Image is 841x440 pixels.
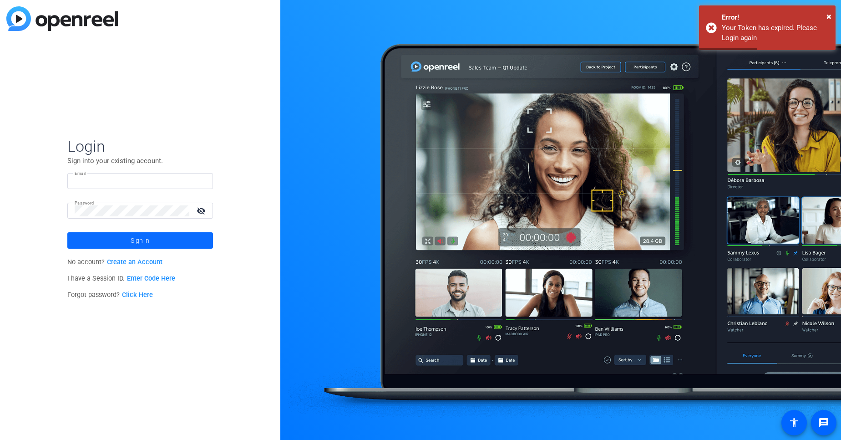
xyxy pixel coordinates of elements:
[122,291,153,299] a: Click Here
[67,137,213,156] span: Login
[722,12,829,23] div: Error!
[75,171,86,176] mat-label: Email
[127,275,175,282] a: Enter Code Here
[67,291,153,299] span: Forgot password?
[75,200,94,205] mat-label: Password
[67,275,175,282] span: I have a Session ID.
[191,204,213,217] mat-icon: visibility_off
[826,11,831,22] span: ×
[826,10,831,23] button: Close
[818,417,829,428] mat-icon: message
[789,417,800,428] mat-icon: accessibility
[107,258,162,266] a: Create an Account
[67,156,213,166] p: Sign into your existing account.
[6,6,118,31] img: blue-gradient.svg
[131,229,149,252] span: Sign in
[67,258,162,266] span: No account?
[67,232,213,249] button: Sign in
[75,176,206,187] input: Enter Email Address
[722,23,829,43] div: Your Token has expired. Please Login again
